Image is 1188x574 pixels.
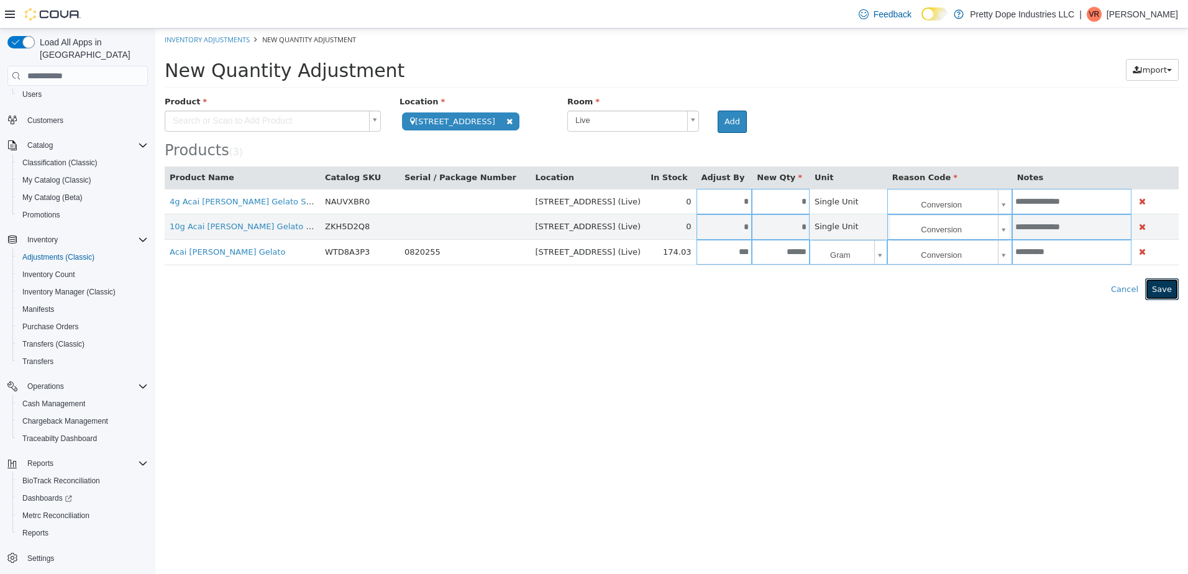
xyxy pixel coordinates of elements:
[490,160,541,186] td: 0
[949,250,990,272] button: Cancel
[22,193,83,203] span: My Catalog (Beta)
[165,186,244,211] td: ZKH5D2Q8
[22,304,54,314] span: Manifests
[17,491,148,506] span: Dashboards
[9,68,52,78] span: Product
[12,395,153,412] button: Cash Management
[659,193,703,203] span: Single Unit
[546,143,592,155] button: Adjust By
[25,8,81,20] img: Cova
[17,207,148,222] span: Promotions
[22,322,79,332] span: Purchase Orders
[17,337,89,352] a: Transfers (Classic)
[17,414,113,429] a: Chargeback Management
[2,455,153,472] button: Reports
[971,30,1023,53] button: Import
[17,87,47,102] a: Users
[9,82,226,103] a: Search or Scan to Add Product
[735,212,838,237] span: Conversion
[22,210,60,220] span: Promotions
[17,508,94,523] a: Metrc Reconciliation
[22,158,98,168] span: Classification (Classic)
[981,166,993,180] button: Delete Product
[17,396,148,411] span: Cash Management
[656,212,730,235] a: Gram
[22,511,89,521] span: Metrc Reconciliation
[22,456,148,471] span: Reports
[22,550,148,566] span: Settings
[12,171,153,189] button: My Catalog (Classic)
[2,549,153,567] button: Settings
[12,353,153,370] button: Transfers
[35,36,148,61] span: Load All Apps in [GEOGRAPHIC_DATA]
[247,84,364,102] span: [STREET_ADDRESS]
[17,431,148,446] span: Traceabilty Dashboard
[874,8,912,20] span: Feedback
[74,118,88,129] small: ( )
[17,190,148,205] span: My Catalog (Beta)
[12,86,153,103] button: Users
[14,143,81,155] button: Product Name
[862,143,890,155] button: Notes
[27,235,58,245] span: Inventory
[1107,7,1178,22] p: [PERSON_NAME]
[165,211,244,237] td: WTD8A3P3
[22,138,58,153] button: Catalog
[17,319,148,334] span: Purchase Orders
[656,212,714,237] span: Gram
[12,266,153,283] button: Inventory Count
[17,431,102,446] a: Traceabilty Dashboard
[14,168,170,178] a: 4g Acai [PERSON_NAME] Gelato Shake
[990,250,1023,272] button: Save
[78,118,84,129] span: 3
[107,6,201,16] span: New Quantity Adjustment
[12,189,153,206] button: My Catalog (Beta)
[601,144,647,153] span: New Qty
[2,231,153,248] button: Inventory
[12,301,153,318] button: Manifests
[165,160,244,186] td: NAUVXBR0
[981,191,993,206] button: Delete Product
[22,232,148,247] span: Inventory
[22,138,148,153] span: Catalog
[17,267,80,282] a: Inventory Count
[17,155,103,170] a: Classification (Classic)
[22,232,63,247] button: Inventory
[22,175,91,185] span: My Catalog (Classic)
[22,476,100,486] span: BioTrack Reconciliation
[27,458,53,468] span: Reports
[17,337,148,352] span: Transfers (Classic)
[27,116,63,125] span: Customers
[22,456,58,471] button: Reports
[22,493,72,503] span: Dashboards
[12,283,153,301] button: Inventory Manager (Classic)
[22,551,59,566] a: Settings
[12,507,153,524] button: Metrc Reconciliation
[17,508,148,523] span: Metrc Reconciliation
[27,381,64,391] span: Operations
[17,319,84,334] a: Purchase Orders
[12,472,153,490] button: BioTrack Reconciliation
[17,354,148,369] span: Transfers
[9,6,94,16] a: Inventory Adjustments
[17,207,65,222] a: Promotions
[22,434,97,444] span: Traceabilty Dashboard
[170,143,228,155] button: Catalog SKU
[17,473,105,488] a: BioTrack Reconciliation
[22,416,108,426] span: Chargeback Management
[244,68,290,78] span: Location
[17,267,148,282] span: Inventory Count
[380,219,485,228] span: [STREET_ADDRESS] (Live)
[12,206,153,224] button: Promotions
[27,140,53,150] span: Catalog
[2,378,153,395] button: Operations
[14,193,175,203] a: 10g Acai [PERSON_NAME] Gelato Shake
[22,270,75,280] span: Inventory Count
[22,528,48,538] span: Reports
[659,168,703,178] span: Single Unit
[22,379,148,394] span: Operations
[562,82,592,104] button: Add
[249,143,363,155] button: Serial / Package Number
[1087,7,1102,22] div: Victoria Richardson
